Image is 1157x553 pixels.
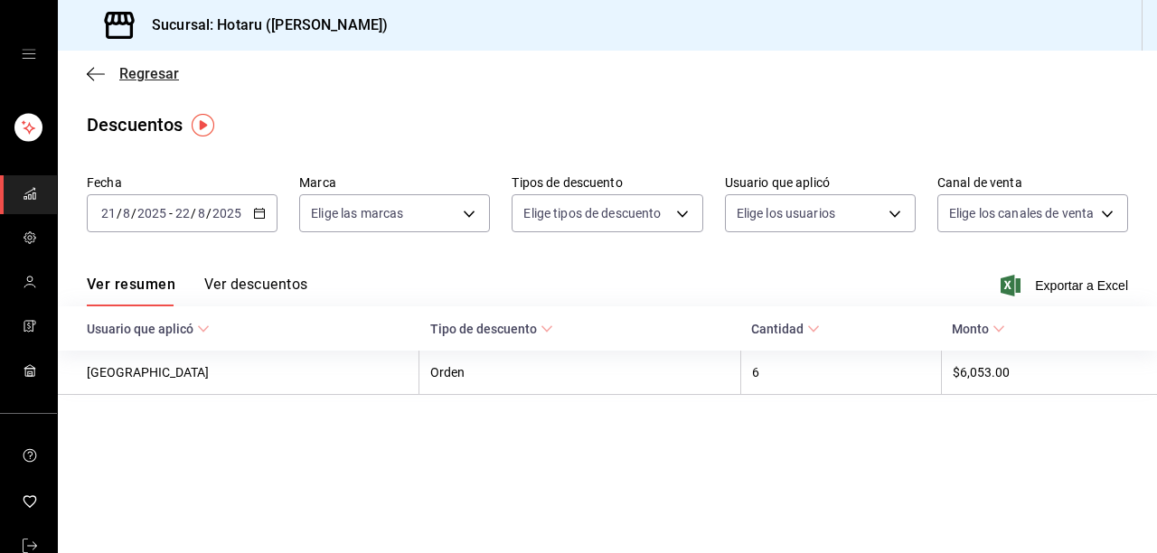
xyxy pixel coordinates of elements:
[737,204,835,222] span: Elige los usuarios
[512,176,702,189] label: Tipos de descuento
[1004,275,1128,296] button: Exportar a Excel
[725,176,916,189] label: Usuario que aplicó
[100,206,117,220] input: --
[952,322,1005,336] span: Monto
[87,65,179,82] button: Regresar
[523,204,661,222] span: Elige tipos de descuento
[87,176,277,189] label: Fecha
[941,351,1157,395] th: $6,053.00
[197,206,206,220] input: --
[136,206,167,220] input: ----
[206,206,212,220] span: /
[117,206,122,220] span: /
[87,111,183,138] div: Descuentos
[192,114,214,136] img: Tooltip marker
[122,206,131,220] input: --
[204,276,307,306] button: Ver descuentos
[212,206,242,220] input: ----
[740,351,941,395] th: 6
[119,65,179,82] span: Regresar
[87,322,210,336] span: Usuario que aplicó
[169,206,173,220] span: -
[419,351,740,395] th: Orden
[937,176,1128,189] label: Canal de venta
[22,47,36,61] button: open drawer
[191,206,196,220] span: /
[174,206,191,220] input: --
[949,204,1094,222] span: Elige los canales de venta
[311,204,403,222] span: Elige las marcas
[430,322,553,336] span: Tipo de descuento
[751,322,820,336] span: Cantidad
[137,14,388,36] h3: Sucursal: Hotaru ([PERSON_NAME])
[58,351,419,395] th: [GEOGRAPHIC_DATA]
[87,276,307,306] div: navigation tabs
[87,276,175,306] button: Ver resumen
[299,176,490,189] label: Marca
[131,206,136,220] span: /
